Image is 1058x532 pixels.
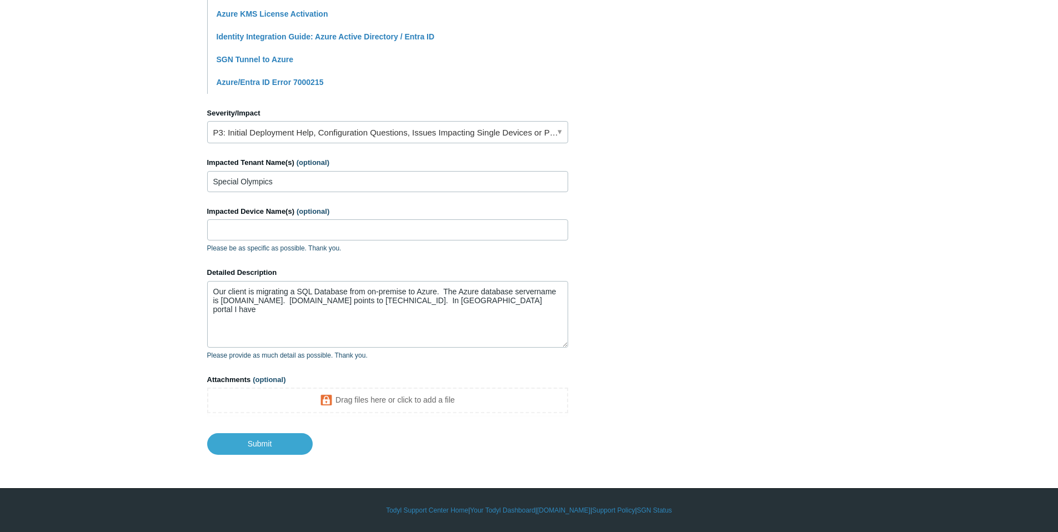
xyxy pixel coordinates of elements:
[297,207,329,215] span: (optional)
[637,505,672,515] a: SGN Status
[253,375,285,384] span: (optional)
[217,78,324,87] a: Azure/Entra ID Error 7000215
[537,505,590,515] a: [DOMAIN_NAME]
[207,433,313,454] input: Submit
[207,206,568,217] label: Impacted Device Name(s)
[217,55,293,64] a: SGN Tunnel to Azure
[207,350,568,360] p: Please provide as much detail as possible. Thank you.
[207,243,568,253] p: Please be as specific as possible. Thank you.
[470,505,535,515] a: Your Todyl Dashboard
[207,157,568,168] label: Impacted Tenant Name(s)
[386,505,468,515] a: Todyl Support Center Home
[207,108,568,119] label: Severity/Impact
[207,505,851,515] div: | | | |
[207,121,568,143] a: P3: Initial Deployment Help, Configuration Questions, Issues Impacting Single Devices or Past Out...
[207,374,568,385] label: Attachments
[217,32,435,41] a: Identity Integration Guide: Azure Active Directory / Entra ID
[297,158,329,167] span: (optional)
[217,9,328,18] a: Azure KMS License Activation
[207,267,568,278] label: Detailed Description
[592,505,635,515] a: Support Policy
